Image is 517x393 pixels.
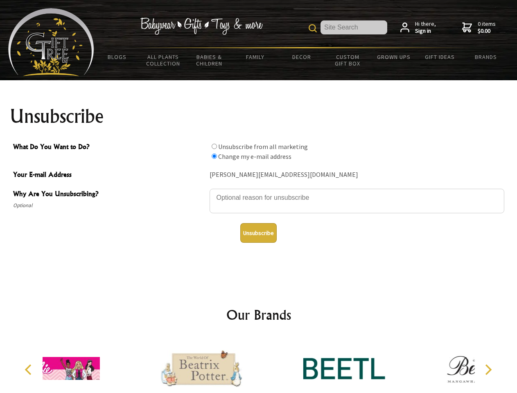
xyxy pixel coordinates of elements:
textarea: Why Are You Unsubscribing? [210,189,504,213]
span: What Do You Want to Do? [13,142,205,154]
img: product search [309,24,317,32]
span: Optional [13,201,205,210]
a: Brands [463,48,509,65]
a: Custom Gift Box [325,48,371,72]
label: Unsubscribe from all marketing [218,142,308,151]
a: Gift Ideas [417,48,463,65]
input: What Do You Want to Do? [212,144,217,149]
a: Decor [278,48,325,65]
button: Next [479,361,497,379]
a: 0 items$0.00 [462,20,496,35]
button: Previous [20,361,38,379]
button: Unsubscribe [240,223,277,243]
img: Babywear - Gifts - Toys & more [140,18,263,35]
img: Babyware - Gifts - Toys and more... [8,8,94,76]
input: What Do You Want to Do? [212,154,217,159]
a: Babies & Children [186,48,233,72]
span: 0 items [478,20,496,35]
input: Site Search [321,20,387,34]
a: Family [233,48,279,65]
span: Hi there, [415,20,436,35]
div: [PERSON_NAME][EMAIL_ADDRESS][DOMAIN_NAME] [210,169,504,181]
h1: Unsubscribe [10,106,508,126]
span: Your E-mail Address [13,169,205,181]
h2: Our Brands [16,305,501,325]
a: Hi there,Sign in [400,20,436,35]
a: BLOGS [94,48,140,65]
span: Why Are You Unsubscribing? [13,189,205,201]
strong: Sign in [415,27,436,35]
a: Grown Ups [370,48,417,65]
a: All Plants Collection [140,48,187,72]
label: Change my e-mail address [218,152,291,160]
strong: $0.00 [478,27,496,35]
